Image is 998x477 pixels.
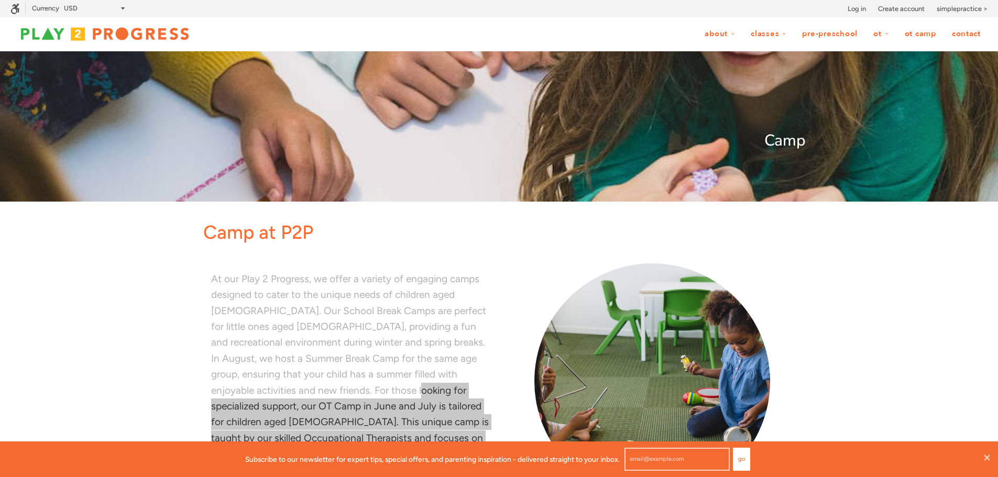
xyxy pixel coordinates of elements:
[898,24,943,44] a: OT Camp
[795,24,864,44] a: Pre-Preschool
[698,24,742,44] a: About
[744,24,793,44] a: Classes
[624,448,730,471] input: email@example.com
[10,24,199,45] img: Play2Progress logo
[945,24,988,44] a: Contact
[203,217,806,248] p: Camp at P2P
[32,4,59,12] label: Currency
[848,4,866,14] a: Log in
[937,4,988,14] a: simplepractice >
[878,4,925,14] a: Create account
[193,128,806,153] p: Camp
[245,453,620,465] p: Subscribe to our newsletter for expert tips, special offers, and parenting inspiration - delivere...
[733,448,750,471] button: Go
[867,24,896,44] a: OT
